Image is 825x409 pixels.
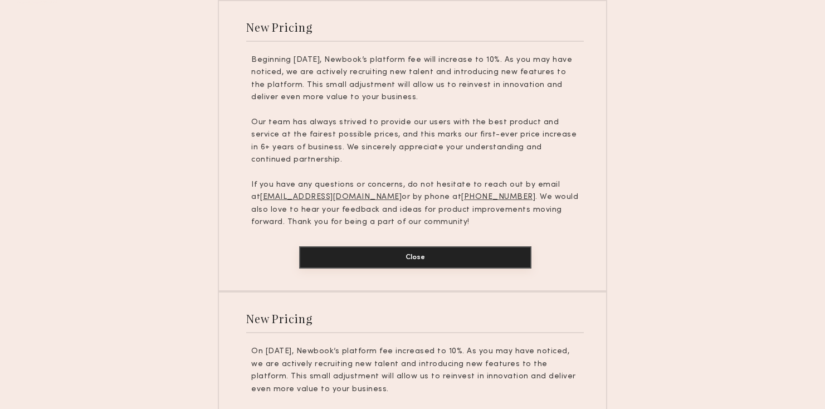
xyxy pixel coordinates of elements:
div: New Pricing [246,20,313,35]
p: On [DATE], Newbook’s platform fee increased to 10%. As you may have noticed, we are actively recr... [251,345,579,396]
div: New Pricing [246,311,313,326]
p: Beginning [DATE], Newbook’s platform fee will increase to 10%. As you may have noticed, we are ac... [251,54,579,104]
u: [EMAIL_ADDRESS][DOMAIN_NAME] [260,193,402,201]
p: Our team has always strived to provide our users with the best product and service at the fairest... [251,116,579,167]
p: If you have any questions or concerns, do not hesitate to reach out by email at or by phone at . ... [251,179,579,229]
u: [PHONE_NUMBER] [461,193,535,201]
button: Close [299,246,531,269]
